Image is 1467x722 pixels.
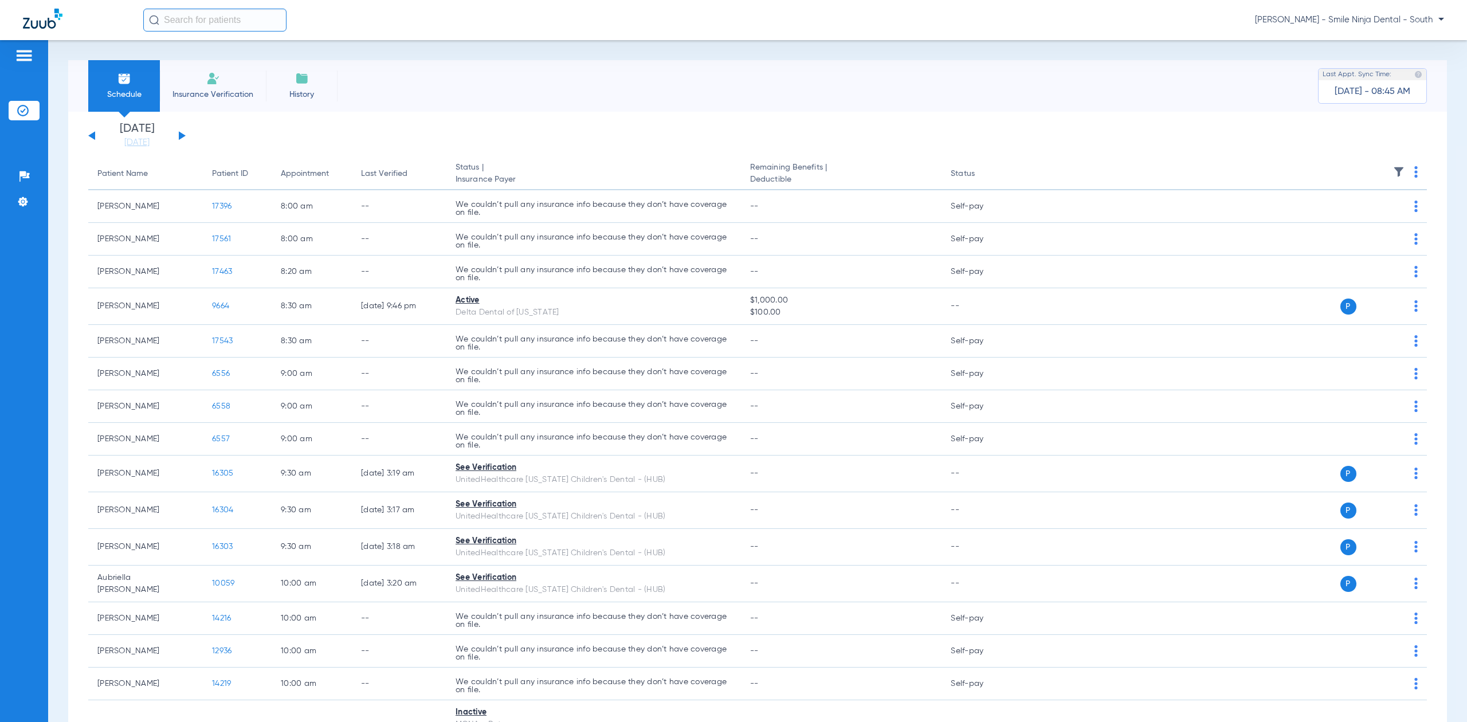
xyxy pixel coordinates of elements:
td: [PERSON_NAME] [88,390,203,423]
img: filter.svg [1393,166,1405,178]
td: 8:00 AM [272,190,352,223]
div: Last Verified [361,168,407,180]
td: -- [942,566,1019,602]
td: [PERSON_NAME] [88,492,203,529]
div: See Verification [456,535,732,547]
img: group-dot-blue.svg [1414,335,1418,347]
li: [DATE] [103,123,171,148]
input: Search for patients [143,9,287,32]
img: group-dot-blue.svg [1414,266,1418,277]
td: Self-pay [942,223,1019,256]
span: [PERSON_NAME] - Smile Ninja Dental - South [1255,14,1444,26]
span: -- [750,268,759,276]
span: -- [750,469,759,477]
span: Insurance Verification [168,89,257,100]
td: Self-pay [942,635,1019,668]
span: 17396 [212,202,232,210]
td: Self-pay [942,390,1019,423]
p: We couldn’t pull any insurance info because they don’t have coverage on file. [456,401,732,417]
td: [DATE] 3:19 AM [352,456,446,492]
span: 16305 [212,469,233,477]
td: [PERSON_NAME] [88,602,203,635]
div: Appointment [281,168,343,180]
td: [PERSON_NAME] [88,529,203,566]
span: 6557 [212,435,230,443]
td: Self-pay [942,602,1019,635]
td: Self-pay [942,325,1019,358]
td: Self-pay [942,358,1019,390]
div: Last Verified [361,168,437,180]
div: UnitedHealthcare [US_STATE] Children's Dental - (HUB) [456,511,732,523]
span: 16303 [212,543,233,551]
div: Active [456,295,732,307]
span: 6558 [212,402,230,410]
td: 10:00 AM [272,602,352,635]
img: Zuub Logo [23,9,62,29]
td: -- [352,223,446,256]
td: [PERSON_NAME] [88,256,203,288]
span: 10059 [212,579,234,587]
span: 14219 [212,680,231,688]
td: -- [942,288,1019,325]
p: We couldn’t pull any insurance info because they don’t have coverage on file. [456,368,732,384]
div: UnitedHealthcare [US_STATE] Children's Dental - (HUB) [456,474,732,486]
span: History [274,89,329,100]
img: group-dot-blue.svg [1414,401,1418,412]
span: $1,000.00 [750,295,932,307]
th: Remaining Benefits | [741,158,942,190]
p: We couldn’t pull any insurance info because they don’t have coverage on file. [456,613,732,629]
img: group-dot-blue.svg [1414,645,1418,657]
span: P [1340,299,1356,315]
span: Schedule [97,89,151,100]
td: Self-pay [942,256,1019,288]
td: -- [942,456,1019,492]
td: [PERSON_NAME] [88,668,203,700]
td: [PERSON_NAME] [88,456,203,492]
td: 8:30 AM [272,325,352,358]
span: Last Appt. Sync Time: [1323,69,1391,80]
td: -- [352,668,446,700]
td: -- [942,529,1019,566]
td: 9:00 AM [272,358,352,390]
div: UnitedHealthcare [US_STATE] Children's Dental - (HUB) [456,547,732,559]
td: -- [352,602,446,635]
img: group-dot-blue.svg [1414,201,1418,212]
span: -- [750,435,759,443]
img: group-dot-blue.svg [1414,678,1418,689]
td: [DATE] 3:17 AM [352,492,446,529]
span: 17463 [212,268,232,276]
span: P [1340,503,1356,519]
td: -- [352,635,446,668]
td: Self-pay [942,190,1019,223]
span: P [1340,539,1356,555]
div: Appointment [281,168,329,180]
div: Patient ID [212,168,248,180]
span: Deductible [750,174,932,186]
span: 12936 [212,647,232,655]
div: Patient Name [97,168,148,180]
td: 9:30 AM [272,529,352,566]
td: 9:30 AM [272,492,352,529]
img: group-dot-blue.svg [1414,541,1418,552]
span: P [1340,576,1356,592]
span: 16304 [212,506,233,514]
span: 6556 [212,370,230,378]
img: group-dot-blue.svg [1414,578,1418,589]
td: [PERSON_NAME] [88,288,203,325]
p: We couldn’t pull any insurance info because they don’t have coverage on file. [456,266,732,282]
span: -- [750,506,759,514]
img: group-dot-blue.svg [1414,613,1418,624]
td: -- [352,325,446,358]
td: 8:00 AM [272,223,352,256]
img: group-dot-blue.svg [1414,368,1418,379]
td: [PERSON_NAME] [88,223,203,256]
a: [DATE] [103,137,171,148]
img: group-dot-blue.svg [1414,468,1418,479]
img: last sync help info [1414,70,1422,79]
div: Delta Dental of [US_STATE] [456,307,732,319]
td: -- [352,190,446,223]
p: We couldn’t pull any insurance info because they don’t have coverage on file. [456,433,732,449]
span: Insurance Payer [456,174,732,186]
td: [PERSON_NAME] [88,190,203,223]
td: Self-pay [942,423,1019,456]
